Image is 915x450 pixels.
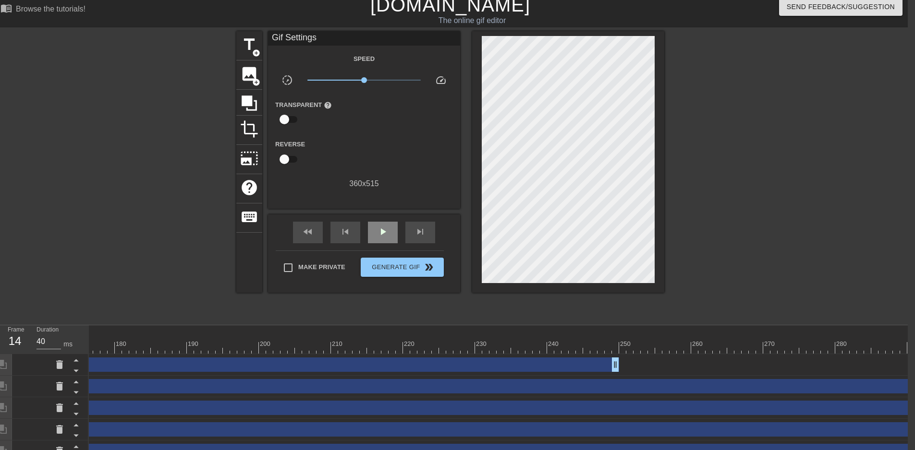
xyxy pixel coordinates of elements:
div: 200 [260,339,272,349]
div: Browse the tutorials! [16,5,85,13]
span: play_arrow [377,226,389,237]
span: add_circle [252,49,260,57]
div: 250 [620,339,632,349]
div: 14 [8,332,22,350]
span: keyboard [240,208,258,226]
div: 240 [548,339,560,349]
div: 230 [476,339,488,349]
span: add_circle [252,78,260,86]
span: help [240,178,258,197]
div: 360 x 515 [268,178,460,189]
span: skip_next [415,226,426,237]
div: 280 [836,339,848,349]
div: 220 [404,339,416,349]
div: ms [63,339,73,349]
div: Frame [0,325,29,353]
span: drag_handle [610,360,620,369]
span: photo_size_select_large [240,149,258,167]
span: Generate Gif [365,261,440,273]
span: image [240,65,258,83]
span: speed [435,74,447,86]
div: 190 [188,339,200,349]
div: 180 [116,339,128,349]
label: Reverse [275,140,305,149]
span: skip_previous [340,226,351,237]
span: Send Feedback/Suggestion [787,1,895,13]
span: slow_motion_video [281,74,293,86]
div: 260 [692,339,704,349]
span: fast_rewind [302,226,314,237]
button: Generate Gif [361,258,444,277]
span: menu_book [0,2,12,14]
a: Browse the tutorials! [0,2,85,17]
span: title [240,36,258,54]
div: The online gif editor [303,15,642,26]
span: double_arrow [423,261,435,273]
span: crop [240,120,258,138]
div: 270 [764,339,776,349]
label: Transparent [275,100,332,110]
label: Speed [354,54,375,64]
div: Gif Settings [268,31,460,46]
span: Make Private [298,262,345,272]
label: Duration [37,327,59,333]
span: help [324,101,332,109]
div: 210 [332,339,344,349]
